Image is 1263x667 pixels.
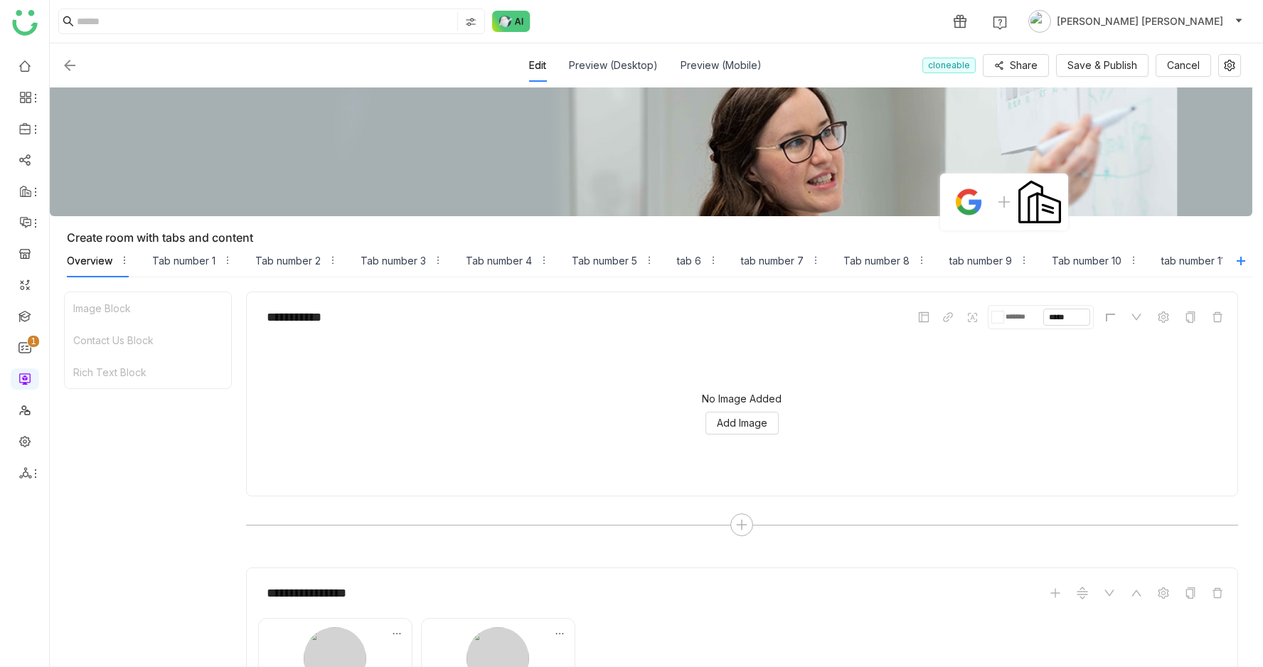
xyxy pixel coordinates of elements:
[28,336,39,347] nz-badge-sup: 1
[1156,54,1211,77] button: Cancel
[1028,10,1051,33] img: avatar
[922,58,976,73] nz-tag: cloneable
[67,230,1252,245] div: Create room with tabs and content
[12,10,38,36] img: logo
[705,412,779,434] button: Add Image
[681,49,762,82] div: Preview (Mobile)
[677,253,701,269] div: tab 6
[949,253,1012,269] div: tab number 9
[993,16,1007,30] img: help.svg
[1161,253,1225,269] div: tab number 11
[1025,10,1246,33] button: [PERSON_NAME] [PERSON_NAME]
[1010,58,1038,73] span: Share
[717,415,767,431] span: Add Image
[702,393,782,405] div: No Image Added
[983,54,1049,77] button: Share
[1057,14,1223,29] span: [PERSON_NAME] [PERSON_NAME]
[255,253,321,269] div: Tab number 2
[569,49,658,82] div: Preview (Desktop)
[1167,58,1200,73] span: Cancel
[152,253,215,269] div: Tab number 1
[1056,54,1149,77] button: Save & Publish
[1067,58,1137,73] span: Save & Publish
[466,253,532,269] div: Tab number 4
[61,57,78,74] img: back.svg
[361,253,426,269] div: Tab number 3
[65,292,231,324] div: Image Block
[529,49,546,82] div: Edit
[65,356,231,388] div: Rich Text Block
[31,334,36,348] p: 1
[1074,585,1091,602] img: reorder.svg
[492,11,531,32] img: ask-buddy-normal.svg
[67,253,112,269] div: Overview
[843,253,910,269] div: Tab number 8
[65,324,231,356] div: Contact Us Block
[1052,253,1121,269] div: Tab number 10
[741,253,804,269] div: tab number 7
[572,253,637,269] div: Tab number 5
[465,16,476,28] img: search-type.svg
